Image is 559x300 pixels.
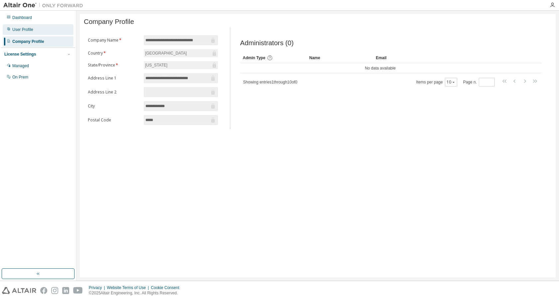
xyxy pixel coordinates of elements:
[447,79,456,85] button: 10
[151,285,183,290] div: Cookie Consent
[309,53,371,63] div: Name
[88,63,140,68] label: State/Province
[4,52,36,57] div: License Settings
[89,285,107,290] div: Privacy
[144,62,168,69] div: [US_STATE]
[3,2,87,9] img: Altair One
[416,78,457,86] span: Items per page
[73,287,83,294] img: youtube.svg
[88,103,140,109] label: City
[107,285,151,290] div: Website Terms of Use
[40,287,47,294] img: facebook.svg
[88,117,140,123] label: Postal Code
[240,39,294,47] span: Administrators (0)
[376,53,437,63] div: Email
[88,51,140,56] label: Country
[144,49,218,57] div: [GEOGRAPHIC_DATA]
[89,290,183,296] p: © 2025 Altair Engineering, Inc. All Rights Reserved.
[240,63,521,73] td: No data available
[62,287,69,294] img: linkedin.svg
[243,80,297,84] span: Showing entries 1 through 10 of 0
[243,56,266,60] span: Admin Type
[144,50,188,57] div: [GEOGRAPHIC_DATA]
[88,38,140,43] label: Company Name
[51,287,58,294] img: instagram.svg
[12,27,33,32] div: User Profile
[12,39,44,44] div: Company Profile
[12,15,32,20] div: Dashboard
[12,63,29,69] div: Managed
[2,287,36,294] img: altair_logo.svg
[12,75,28,80] div: On Prem
[88,75,140,81] label: Address Line 1
[88,89,140,95] label: Address Line 2
[84,18,134,26] span: Company Profile
[144,61,218,69] div: [US_STATE]
[463,78,495,86] span: Page n.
